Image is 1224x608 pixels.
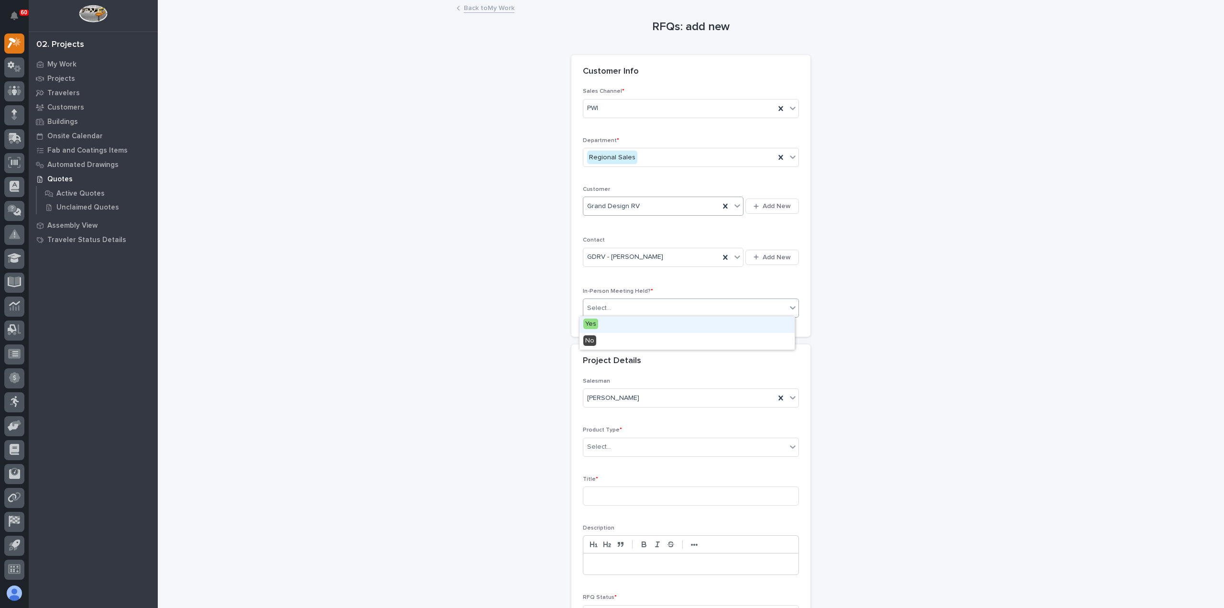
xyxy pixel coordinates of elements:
[583,595,617,600] span: RFQ Status
[47,146,128,155] p: Fab and Coatings Items
[583,335,596,346] span: No
[21,9,27,16] p: 60
[29,71,158,86] a: Projects
[47,103,84,112] p: Customers
[29,143,158,157] a: Fab and Coatings Items
[763,253,791,262] span: Add New
[29,157,158,172] a: Automated Drawings
[36,40,84,50] div: 02. Projects
[583,288,653,294] span: In-Person Meeting Held?
[47,89,80,98] p: Travelers
[4,583,24,603] button: users-avatar
[47,236,126,244] p: Traveler Status Details
[29,232,158,247] a: Traveler Status Details
[583,138,619,144] span: Department
[587,393,639,403] span: [PERSON_NAME]
[47,60,76,69] p: My Work
[579,333,795,350] div: No
[587,201,640,211] span: Grand Design RV
[29,218,158,232] a: Assembly View
[37,187,158,200] a: Active Quotes
[583,187,610,192] span: Customer
[763,202,791,210] span: Add New
[688,539,701,550] button: •••
[29,129,158,143] a: Onsite Calendar
[47,75,75,83] p: Projects
[29,114,158,129] a: Buildings
[29,172,158,186] a: Quotes
[4,6,24,26] button: Notifications
[583,525,614,531] span: Description
[583,88,624,94] span: Sales Channel
[579,316,795,333] div: Yes
[464,2,514,13] a: Back toMy Work
[47,118,78,126] p: Buildings
[587,103,598,113] span: PWI
[571,20,810,34] h1: RFQs: add new
[583,66,639,77] h2: Customer Info
[587,303,611,313] div: Select...
[583,319,598,329] span: Yes
[29,57,158,71] a: My Work
[587,151,637,165] div: Regional Sales
[56,189,105,198] p: Active Quotes
[29,100,158,114] a: Customers
[583,476,598,482] span: Title
[37,200,158,214] a: Unclaimed Quotes
[587,442,611,452] div: Select...
[47,132,103,141] p: Onsite Calendar
[587,252,663,262] span: GDRV - [PERSON_NAME]
[583,356,641,366] h2: Project Details
[56,203,119,212] p: Unclaimed Quotes
[583,427,622,433] span: Product Type
[745,199,799,214] button: Add New
[29,86,158,100] a: Travelers
[12,11,24,27] div: Notifications60
[47,161,119,169] p: Automated Drawings
[583,237,605,243] span: Contact
[583,378,610,384] span: Salesman
[47,175,73,184] p: Quotes
[47,221,98,230] p: Assembly View
[745,250,799,265] button: Add New
[691,541,698,549] strong: •••
[79,5,107,22] img: Workspace Logo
